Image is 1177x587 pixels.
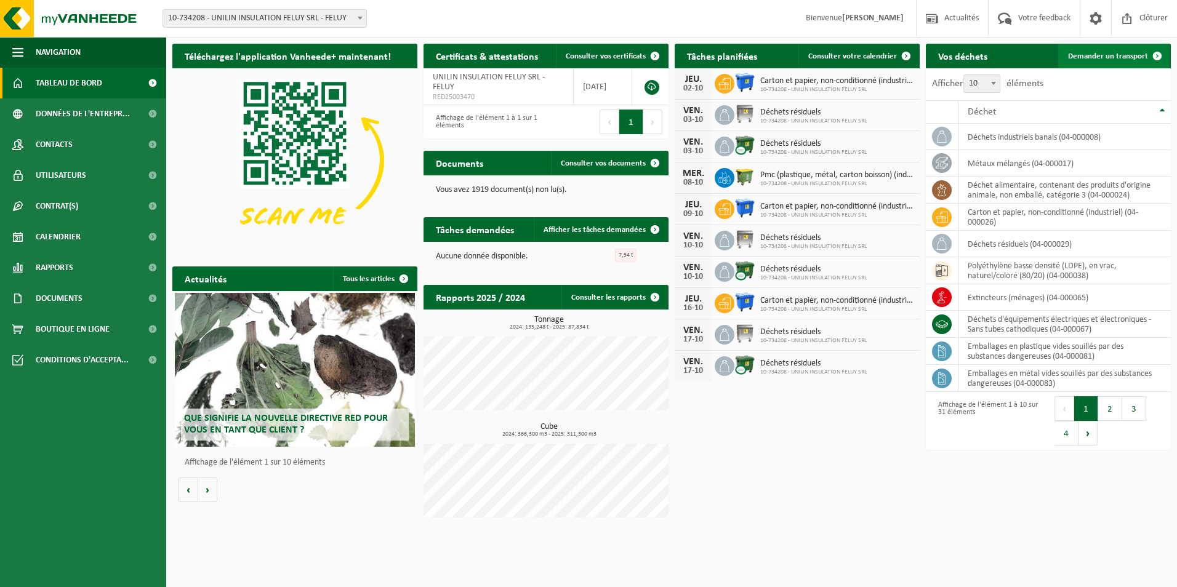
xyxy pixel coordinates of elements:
[600,110,619,134] button: Previous
[172,266,239,290] h2: Actualités
[424,151,496,175] h2: Documents
[566,52,646,60] span: Consulter vos certificats
[681,137,705,147] div: VEN.
[734,135,755,156] img: WB-1100-CU
[424,217,526,241] h2: Tâches demandées
[1058,44,1170,68] a: Demander un transport
[681,263,705,273] div: VEN.
[760,274,867,282] span: 10-734208 - UNILIN INSULATION FELUY SRL
[681,116,705,124] div: 03-10
[681,210,705,218] div: 09-10
[964,75,1000,92] span: 10
[760,359,867,369] span: Déchets résiduels
[561,159,646,167] span: Consulter vos documents
[734,354,755,375] img: WB-1100-CU
[808,52,897,60] span: Consulter votre calendrier
[574,68,632,105] td: [DATE]
[681,84,705,93] div: 02-10
[734,166,755,187] img: WB-1100-HPE-GN-50
[433,92,564,102] span: RED25003470
[433,73,545,92] span: UNILIN INSULATION FELUY SRL - FELUY
[681,106,705,116] div: VEN.
[1054,396,1074,421] button: Previous
[36,252,73,283] span: Rapports
[958,311,1171,338] td: déchets d'équipements électriques et électroniques - Sans tubes cathodiques (04-000067)
[760,243,867,250] span: 10-734208 - UNILIN INSULATION FELUY SRL
[734,260,755,281] img: WB-1100-CU
[958,204,1171,231] td: carton et papier, non-conditionné (industriel) (04-000026)
[681,335,705,344] div: 17-10
[551,151,667,175] a: Consulter vos documents
[534,217,667,242] a: Afficher les tâches demandées
[36,222,81,252] span: Calendrier
[430,423,669,437] h3: Cube
[436,252,656,261] p: Aucune donnée disponible.
[958,365,1171,392] td: emballages en métal vides souillés par des substances dangereuses (04-000083)
[958,284,1171,311] td: extincteurs (ménages) (04-000065)
[36,37,81,68] span: Navigation
[681,241,705,250] div: 10-10
[958,338,1171,365] td: emballages en plastique vides souillés par des substances dangereuses (04-000081)
[681,231,705,241] div: VEN.
[760,180,914,188] span: 10-734208 - UNILIN INSULATION FELUY SRL
[760,265,867,274] span: Déchets résiduels
[681,357,705,367] div: VEN.
[561,285,667,309] a: Consulter les rapports
[675,44,769,68] h2: Tâches planifiées
[681,294,705,304] div: JEU.
[681,273,705,281] div: 10-10
[760,306,914,313] span: 10-734208 - UNILIN INSULATION FELUY SRL
[734,198,755,218] img: WB-1100-HPE-BE-01
[760,337,867,345] span: 10-734208 - UNILIN INSULATION FELUY SRL
[760,139,867,149] span: Déchets résiduels
[734,229,755,250] img: WB-1100-GAL-GY-02
[760,108,867,118] span: Déchets résiduels
[1054,421,1079,445] button: 4
[1074,396,1098,421] button: 1
[760,118,867,125] span: 10-734208 - UNILIN INSULATION FELUY SRL
[556,44,667,68] a: Consulter vos certificats
[760,212,914,219] span: 10-734208 - UNILIN INSULATION FELUY SRL
[681,147,705,156] div: 03-10
[798,44,918,68] a: Consulter votre calendrier
[333,266,416,291] a: Tous les articles
[198,477,217,502] button: Volgende
[760,233,867,243] span: Déchets résiduels
[36,191,78,222] span: Contrat(s)
[681,200,705,210] div: JEU.
[958,231,1171,257] td: déchets résiduels (04-000029)
[760,369,867,376] span: 10-734208 - UNILIN INSULATION FELUY SRL
[172,68,417,252] img: Download de VHEPlus App
[926,44,1000,68] h2: Vos déchets
[958,150,1171,177] td: métaux mélangés (04-000017)
[424,285,537,309] h2: Rapports 2025 / 2024
[36,345,129,375] span: Conditions d'accepta...
[681,367,705,375] div: 17-10
[36,98,130,129] span: Données de l'entrepr...
[184,413,388,435] span: Que signifie la nouvelle directive RED pour vous en tant que client ?
[1079,421,1098,445] button: Next
[734,323,755,344] img: WB-1100-GAL-GY-02
[36,314,110,345] span: Boutique en ligne
[544,226,646,234] span: Afficher les tâches demandées
[760,296,914,306] span: Carton et papier, non-conditionné (industriel)
[163,10,366,27] span: 10-734208 - UNILIN INSULATION FELUY SRL - FELUY
[430,324,669,330] span: 2024: 135,248 t - 2025: 87,834 t
[430,108,540,135] div: Affichage de l'élément 1 à 1 sur 1 éléments
[1098,396,1122,421] button: 2
[430,431,669,437] span: 2024: 366,300 m3 - 2025: 311,300 m3
[958,177,1171,204] td: déchet alimentaire, contenant des produits d'origine animale, non emballé, catégorie 3 (04-000024)
[760,149,867,156] span: 10-734208 - UNILIN INSULATION FELUY SRL
[643,110,662,134] button: Next
[1122,396,1146,421] button: 3
[436,186,656,194] p: Vous avez 1919 document(s) non lu(s).
[681,169,705,178] div: MER.
[172,44,403,68] h2: Téléchargez l'application Vanheede+ maintenant!
[681,325,705,335] div: VEN.
[424,44,550,68] h2: Certificats & attestations
[958,257,1171,284] td: polyéthylène basse densité (LDPE), en vrac, naturel/coloré (80/20) (04-000038)
[681,178,705,187] div: 08-10
[619,110,643,134] button: 1
[760,170,914,180] span: Pmc (plastique, métal, carton boisson) (industriel)
[932,79,1043,89] label: Afficher éléments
